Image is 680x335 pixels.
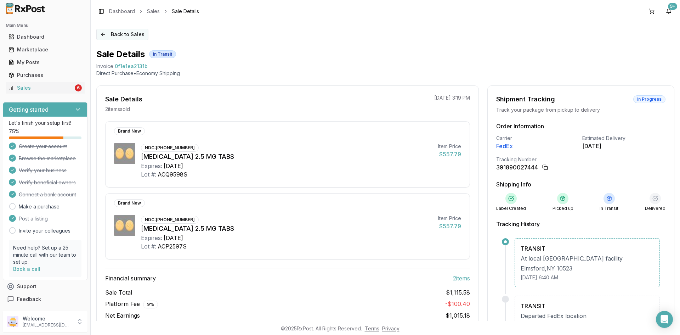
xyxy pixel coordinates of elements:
button: Dashboard [3,31,87,43]
div: Invoice [96,63,113,70]
span: Verify beneficial owners [19,179,76,186]
div: Expires: [141,162,162,170]
button: Feedback [3,293,87,306]
div: Track your package from pickup to delivery [496,106,665,113]
div: In Transit [600,206,618,211]
button: 9+ [663,6,674,17]
span: Create your account [19,143,67,150]
div: Marketplace [8,46,82,53]
div: In Transit [149,50,176,58]
div: 391890027444 [496,163,538,172]
div: My Posts [8,59,82,66]
a: Terms [365,325,379,331]
div: Elmsford , NY 10523 [521,264,654,273]
span: $1,115.58 [446,288,470,297]
span: 75 % [9,128,19,135]
button: My Posts [3,57,87,68]
span: 0f1e1ea2131b [115,63,148,70]
div: [DATE] [582,142,665,150]
a: Sales6 [6,82,85,94]
div: Tracking Number [496,156,665,163]
h1: Sale Details [96,49,145,60]
img: Eliquis 2.5 MG TABS [114,143,135,164]
div: Sales [8,84,73,91]
div: Shipment Tracking [496,94,555,104]
span: Sale Details [172,8,199,15]
span: Sale Total [105,288,132,297]
h3: Shipping Info [496,180,665,189]
span: Connect a bank account [19,191,76,198]
div: Sale Details [105,94,142,104]
div: 9 % [143,301,158,308]
div: FedEx [496,142,579,150]
span: Post a listing [19,215,48,222]
a: Dashboard [109,8,135,15]
img: User avatar [7,316,18,327]
div: Estimated Delivery [582,135,665,142]
div: [MEDICAL_DATA] 2.5 MG TABS [141,152,432,162]
button: Marketplace [3,44,87,55]
div: TRANSIT [521,302,654,310]
span: - $100.40 [445,300,470,307]
div: [DATE] [164,162,183,170]
span: 2 item s [453,274,470,283]
a: My Posts [6,56,85,69]
div: TRANSIT [521,244,654,253]
a: Book a call [13,266,40,272]
div: ACP2597S [158,242,187,251]
p: Direct Purchase • Economy Shipping [96,70,674,77]
h2: Main Menu [6,23,85,28]
div: ACQ9598S [158,170,187,179]
div: Lot #: [141,170,156,179]
div: [DATE] 6:40 AM [521,274,654,281]
div: Dashboard [8,33,82,40]
div: In Progress [633,95,665,103]
h3: Order Information [496,122,665,130]
div: Item Price [438,143,461,150]
button: Sales6 [3,82,87,94]
div: At local [GEOGRAPHIC_DATA] facility [521,254,654,263]
p: Welcome [23,315,72,322]
span: Browse the marketplace [19,155,76,162]
button: Support [3,280,87,293]
div: Purchases [8,72,82,79]
div: 6 [75,84,82,91]
div: 9+ [668,3,677,10]
img: Eliquis 2.5 MG TABS [114,215,135,236]
div: [DATE] [164,234,183,242]
span: Platform Fee [105,300,158,308]
a: Back to Sales [96,29,148,40]
img: RxPost Logo [3,3,48,14]
div: NDC: [PHONE_NUMBER] [141,216,199,224]
a: Invite your colleagues [19,227,70,234]
button: Purchases [3,69,87,81]
h3: Tracking History [496,220,665,228]
div: Label Created [496,206,526,211]
a: Marketplace [6,43,85,56]
p: Need help? Set up a 25 minute call with our team to set up. [13,244,77,266]
div: Open Intercom Messenger [656,311,673,328]
a: Purchases [6,69,85,82]
div: Lot #: [141,242,156,251]
p: Let's finish your setup first! [9,119,81,127]
h3: Getting started [9,105,49,114]
a: Dashboard [6,30,85,43]
div: Item Price [438,215,461,222]
div: Carrier [496,135,579,142]
span: Net Earnings [105,311,140,320]
p: [DATE] 3:19 PM [434,94,470,101]
div: Picked up [552,206,573,211]
div: [MEDICAL_DATA] 2.5 MG TABS [141,224,432,234]
span: $1,015.18 [446,312,470,319]
div: $557.79 [438,150,461,158]
div: Brand New [114,127,145,135]
div: Delivered [645,206,665,211]
a: Sales [147,8,160,15]
span: Financial summary [105,274,156,283]
div: Brand New [114,199,145,207]
a: Make a purchase [19,203,59,210]
span: Feedback [17,296,41,303]
div: Expires: [141,234,162,242]
p: 2 item s sold [105,106,130,113]
div: NDC: [PHONE_NUMBER] [141,144,199,152]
